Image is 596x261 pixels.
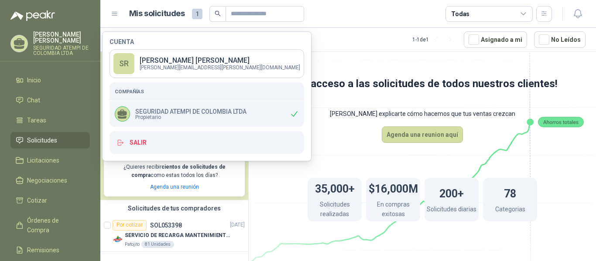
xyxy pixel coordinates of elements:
[27,156,59,165] span: Licitaciones
[140,57,300,64] p: [PERSON_NAME] [PERSON_NAME]
[125,241,140,248] p: Patojito
[382,126,463,143] button: Agenda una reunion aquí
[100,200,248,217] div: Solicitudes de tus compradores
[192,9,202,19] span: 1
[369,178,418,197] h1: $16,000M
[33,31,90,44] p: [PERSON_NAME] [PERSON_NAME]
[451,9,469,19] div: Todas
[33,45,90,56] p: SEGURIDAD ATEMPI DE COLOMBIA LTDA
[10,192,90,209] a: Cotizar
[10,212,90,238] a: Órdenes de Compra
[10,72,90,88] a: Inicio
[131,164,226,178] b: cientos de solicitudes de compra
[495,204,525,216] p: Categorias
[129,7,185,20] h1: Mis solicitudes
[10,152,90,169] a: Licitaciones
[412,33,457,47] div: 1 - 1 de 1
[427,204,476,216] p: Solicitudes diarias
[27,196,47,205] span: Cotizar
[140,65,300,70] p: [PERSON_NAME][EMAIL_ADDRESS][PERSON_NAME][DOMAIN_NAME]
[125,231,233,240] p: SERVICIO DE RECARGA MANTENIMIENTO Y PRESTAMOS DE EXTINTORES
[113,234,123,244] img: Company Logo
[10,92,90,108] a: Chat
[27,115,46,125] span: Tareas
[113,220,147,230] div: Por cotizar
[27,245,59,255] span: Remisiones
[150,184,199,190] a: Agenda una reunión
[366,200,420,221] p: En compras exitosas
[10,132,90,149] a: Solicitudes
[27,176,67,185] span: Negociaciones
[504,183,516,202] h1: 78
[464,31,527,48] button: Asignado a mi
[10,172,90,189] a: Negociaciones
[10,242,90,258] a: Remisiones
[27,216,82,235] span: Órdenes de Compra
[115,88,299,95] h5: Compañías
[135,108,247,115] p: SEGURIDAD ATEMPI DE COLOMBIA LTDA
[10,112,90,129] a: Tareas
[439,183,464,202] h1: 200+
[27,75,41,85] span: Inicio
[110,131,304,154] button: Salir
[150,222,182,228] p: SOL053398
[315,178,355,197] h1: 35,000+
[534,31,586,48] button: No Leídos
[110,49,304,78] a: SR[PERSON_NAME] [PERSON_NAME][PERSON_NAME][EMAIL_ADDRESS][PERSON_NAME][DOMAIN_NAME]
[113,53,134,74] div: SR
[141,241,174,248] div: 81 Unidades
[215,10,221,17] span: search
[100,217,248,252] a: Por cotizarSOL053398[DATE] Company LogoSERVICIO DE RECARGA MANTENIMIENTO Y PRESTAMOS DE EXTINTORE...
[27,95,40,105] span: Chat
[27,136,57,145] span: Solicitudes
[109,163,240,180] p: ¿Quieres recibir como estas todos los días?
[110,101,304,127] div: SEGURIDAD ATEMPI DE COLOMBIA LTDAPropietario
[230,221,245,229] p: [DATE]
[10,10,55,21] img: Logo peakr
[135,115,247,120] span: Propietario
[110,39,304,45] h4: Cuenta
[308,200,362,221] p: Solicitudes realizadas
